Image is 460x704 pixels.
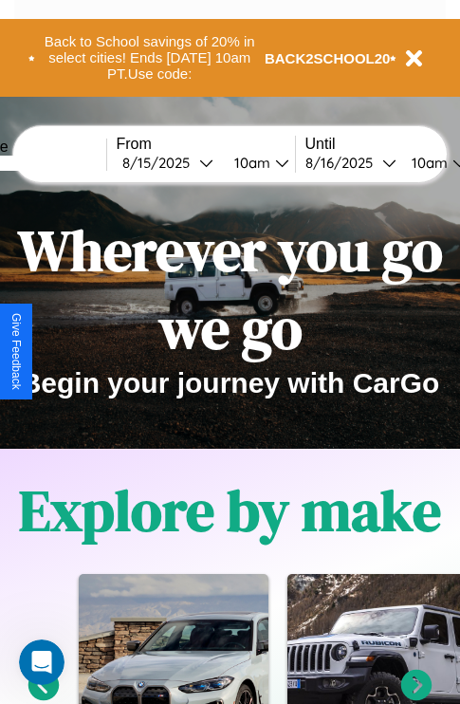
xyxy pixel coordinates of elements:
[117,153,219,173] button: 8/15/2025
[35,28,265,87] button: Back to School savings of 20% in select cities! Ends [DATE] 10am PT.Use code:
[9,313,23,390] div: Give Feedback
[305,154,382,172] div: 8 / 16 / 2025
[265,50,391,66] b: BACK2SCHOOL20
[117,136,295,153] label: From
[225,154,275,172] div: 10am
[122,154,199,172] div: 8 / 15 / 2025
[402,154,452,172] div: 10am
[219,153,295,173] button: 10am
[19,639,64,685] iframe: Intercom live chat
[19,472,441,549] h1: Explore by make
